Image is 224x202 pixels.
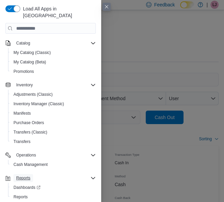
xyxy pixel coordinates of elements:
[11,90,55,98] a: Adjustments (Classic)
[8,137,99,146] button: Transfers
[13,185,40,190] span: Dashboards
[13,162,48,167] span: Cash Management
[16,175,30,181] span: Reports
[11,119,47,127] a: Purchase Orders
[13,111,31,116] span: Manifests
[13,101,64,107] span: Inventory Manager (Classic)
[8,192,99,202] button: Reports
[11,67,96,76] span: Promotions
[13,81,35,89] button: Inventory
[11,161,96,169] span: Cash Management
[11,138,96,146] span: Transfers
[11,161,50,169] a: Cash Management
[8,183,99,192] a: Dashboards
[8,48,99,57] button: My Catalog (Classic)
[11,100,96,108] span: Inventory Manager (Classic)
[8,99,99,109] button: Inventory Manager (Classic)
[20,5,96,19] span: Load All Apps in [GEOGRAPHIC_DATA]
[11,109,33,117] a: Manifests
[13,151,96,159] span: Operations
[11,183,43,192] a: Dashboards
[11,193,30,201] a: Reports
[13,194,28,200] span: Reports
[8,160,99,169] button: Cash Management
[16,152,36,158] span: Operations
[13,139,30,144] span: Transfers
[3,173,99,183] button: Reports
[13,69,34,74] span: Promotions
[11,193,96,201] span: Reports
[11,100,67,108] a: Inventory Manager (Classic)
[11,58,96,66] span: My Catalog (Beta)
[3,38,99,48] button: Catalog
[11,49,54,57] a: My Catalog (Classic)
[8,57,99,67] button: My Catalog (Beta)
[8,127,99,137] button: Transfers (Classic)
[13,39,96,47] span: Catalog
[13,81,96,89] span: Inventory
[11,183,96,192] span: Dashboards
[11,138,33,146] a: Transfers
[13,59,46,65] span: My Catalog (Beta)
[8,67,99,76] button: Promotions
[11,128,50,136] a: Transfers (Classic)
[13,39,33,47] button: Catalog
[103,3,111,11] button: Close this dialog
[11,49,96,57] span: My Catalog (Classic)
[13,151,39,159] button: Operations
[16,82,33,88] span: Inventory
[8,109,99,118] button: Manifests
[13,174,96,182] span: Reports
[11,119,96,127] span: Purchase Orders
[3,150,99,160] button: Operations
[8,90,99,99] button: Adjustments (Classic)
[13,50,51,55] span: My Catalog (Classic)
[8,118,99,127] button: Purchase Orders
[13,129,47,135] span: Transfers (Classic)
[13,92,53,97] span: Adjustments (Classic)
[11,58,49,66] a: My Catalog (Beta)
[3,80,99,90] button: Inventory
[13,120,44,125] span: Purchase Orders
[11,90,96,98] span: Adjustments (Classic)
[11,67,37,76] a: Promotions
[13,174,33,182] button: Reports
[11,109,96,117] span: Manifests
[16,40,30,46] span: Catalog
[11,128,96,136] span: Transfers (Classic)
